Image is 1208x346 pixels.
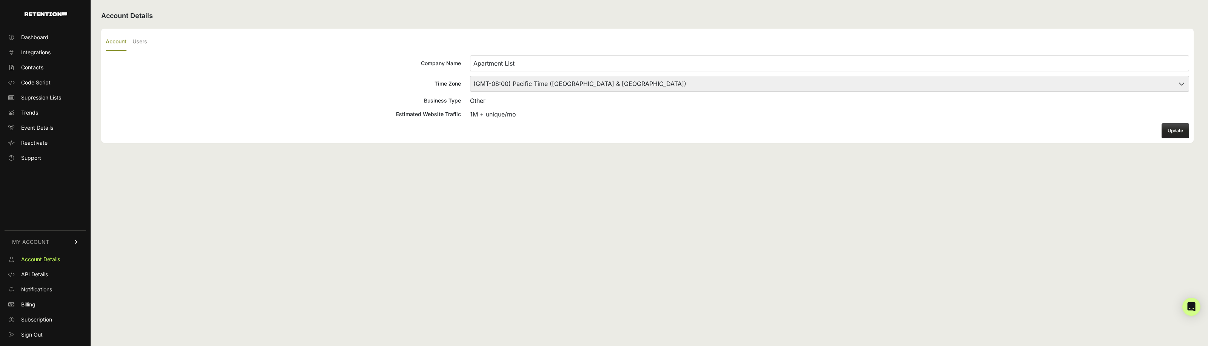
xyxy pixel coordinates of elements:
[21,109,38,116] span: Trends
[470,55,1189,71] input: Company Name
[21,49,51,56] span: Integrations
[25,12,67,16] img: Retention.com
[5,253,86,265] a: Account Details
[5,31,86,43] a: Dashboard
[5,46,86,58] a: Integrations
[106,60,461,67] div: Company Name
[5,122,86,134] a: Event Details
[5,283,86,295] a: Notifications
[470,110,1189,119] div: 1M + unique/mo
[106,80,461,87] div: Time Zone
[21,286,52,293] span: Notifications
[5,92,86,104] a: Supression Lists
[21,139,48,147] span: Reactivate
[5,77,86,89] a: Code Script
[5,61,86,73] a: Contacts
[5,268,86,280] a: API Details
[21,271,48,278] span: API Details
[21,124,53,132] span: Event Details
[5,314,86,326] a: Subscription
[21,256,60,263] span: Account Details
[133,33,147,51] label: Users
[21,79,51,86] span: Code Script
[21,331,43,338] span: Sign Out
[5,107,86,119] a: Trends
[21,301,35,308] span: Billing
[21,94,61,101] span: Supression Lists
[5,230,86,253] a: MY ACCOUNT
[5,137,86,149] a: Reactivate
[12,238,49,246] span: MY ACCOUNT
[1182,298,1200,316] div: Open Intercom Messenger
[21,64,43,71] span: Contacts
[1162,123,1189,138] button: Update
[106,110,461,118] div: Estimated Website Traffic
[5,299,86,311] a: Billing
[5,152,86,164] a: Support
[101,11,1194,21] h2: Account Details
[106,33,126,51] label: Account
[470,96,1189,105] div: Other
[21,34,48,41] span: Dashboard
[470,76,1189,92] select: Time Zone
[106,97,461,104] div: Business Type
[5,329,86,341] a: Sign Out
[21,154,41,162] span: Support
[21,316,52,323] span: Subscription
